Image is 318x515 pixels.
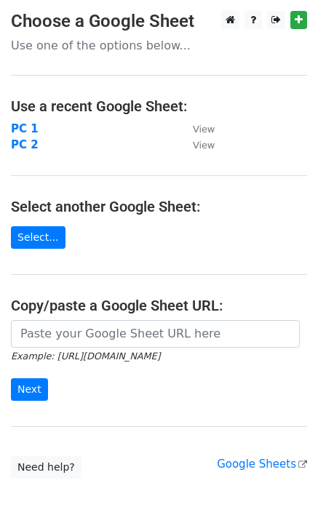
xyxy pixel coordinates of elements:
a: View [178,122,215,135]
small: Example: [URL][DOMAIN_NAME] [11,351,160,362]
a: Google Sheets [217,458,307,471]
small: View [193,124,215,135]
h4: Copy/paste a Google Sheet URL: [11,297,307,314]
a: PC 1 [11,122,39,135]
h3: Choose a Google Sheet [11,11,307,32]
input: Next [11,378,48,401]
h4: Use a recent Google Sheet: [11,97,307,115]
h4: Select another Google Sheet: [11,198,307,215]
input: Paste your Google Sheet URL here [11,320,300,348]
small: View [193,140,215,151]
a: Select... [11,226,65,249]
a: PC 2 [11,138,39,151]
p: Use one of the options below... [11,38,307,53]
a: Need help? [11,456,82,479]
a: View [178,138,215,151]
